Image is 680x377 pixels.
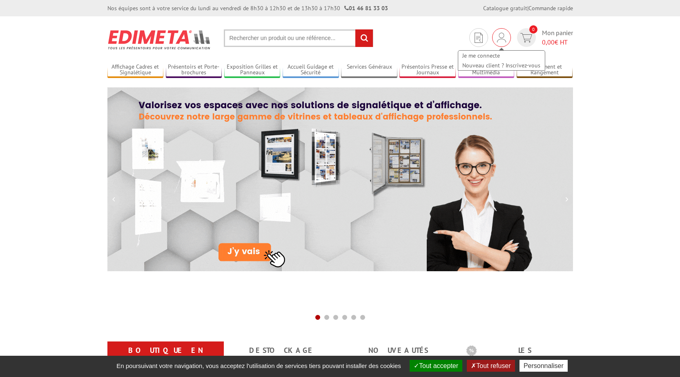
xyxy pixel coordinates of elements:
[458,51,545,60] a: Je me connecte
[112,362,405,369] span: En poursuivant votre navigation, vous acceptez l'utilisation de services tiers pouvant installer ...
[355,29,373,47] input: rechercher
[542,38,555,46] span: 0,00
[528,4,573,12] a: Commande rapide
[224,29,373,47] input: Rechercher un produit ou une référence...
[399,63,456,77] a: Présentoirs Presse et Journaux
[519,360,568,372] button: Personnaliser (fenêtre modale)
[234,343,330,358] a: Destockage
[466,343,569,359] b: Les promotions
[492,28,511,47] div: Je me connecte Nouveau client ? Inscrivez-vous
[466,343,563,373] a: Les promotions
[107,25,212,55] img: Présentoir, panneau, stand - Edimeta - PLV, affichage, mobilier bureau, entreprise
[283,63,339,77] a: Accueil Guidage et Sécurité
[166,63,222,77] a: Présentoirs et Porte-brochures
[467,360,515,372] button: Tout refuser
[350,343,447,358] a: nouveautés
[341,63,397,77] a: Services Généraux
[497,33,506,42] img: devis rapide
[542,28,573,47] span: Mon panier
[515,28,573,47] a: devis rapide 0 Mon panier 0,00€ HT
[410,360,462,372] button: Tout accepter
[475,33,483,43] img: devis rapide
[344,4,388,12] strong: 01 46 81 33 03
[458,60,545,70] a: Nouveau client ? Inscrivez-vous
[529,25,537,33] span: 0
[117,343,214,373] a: Boutique en ligne
[107,4,388,12] div: Nos équipes sont à votre service du lundi au vendredi de 8h30 à 12h30 et de 13h30 à 17h30
[520,33,532,42] img: devis rapide
[224,63,281,77] a: Exposition Grilles et Panneaux
[107,63,164,77] a: Affichage Cadres et Signalétique
[483,4,527,12] a: Catalogue gratuit
[483,4,573,12] div: |
[542,38,573,47] span: € HT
